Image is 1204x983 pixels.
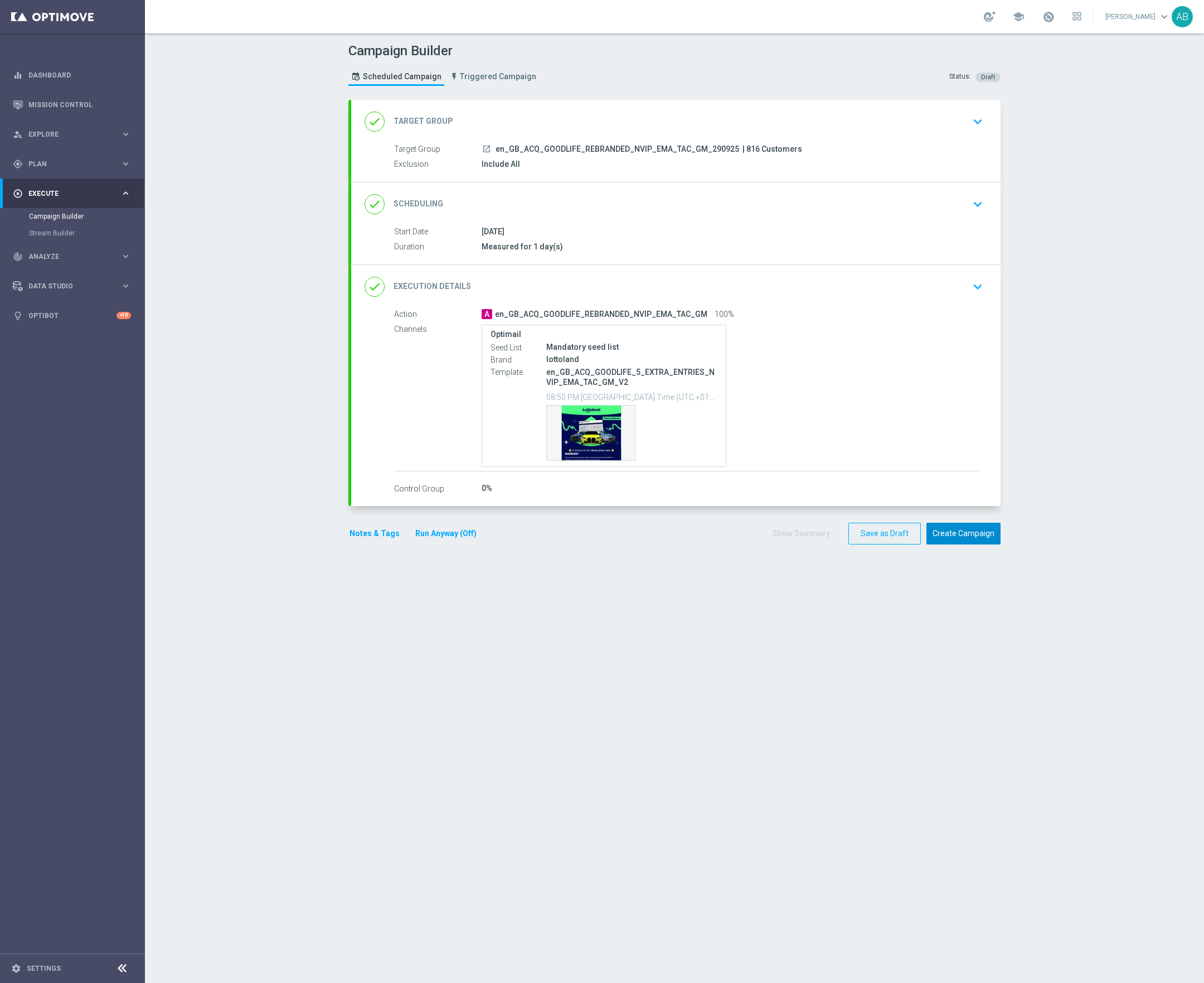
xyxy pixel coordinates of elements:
i: launch [482,144,491,153]
span: Draft [981,74,995,81]
a: Stream Builder [29,229,116,238]
div: Measured for 1 day(s) [482,241,979,252]
i: settings [11,963,21,974]
i: done [365,277,385,297]
a: Optibot [28,301,116,330]
button: keyboard_arrow_down [968,111,987,132]
i: keyboard_arrow_down [969,113,986,130]
span: Data Studio [28,283,120,290]
h2: Target Group [394,116,453,127]
h2: Execution Details [394,281,471,292]
div: Status: [949,72,971,82]
button: lightbulb Optibot +10 [12,311,132,320]
div: AB [1172,6,1193,27]
i: done [365,112,385,132]
div: 0% [482,483,979,494]
span: Scheduled Campaign [363,72,441,81]
span: Explore [28,131,120,138]
div: Execute [13,189,120,199]
div: Dashboard [13,60,131,90]
div: Include All [482,158,979,170]
button: keyboard_arrow_down [968,276,987,297]
i: keyboard_arrow_right [120,281,131,291]
i: keyboard_arrow_down [969,196,986,213]
div: Campaign Builder [29,208,144,225]
button: play_circle_outline Execute keyboard_arrow_right [12,189,132,198]
button: Run Anyway (Off) [414,527,478,541]
span: Plan [28,161,120,167]
div: lottoland [546,354,717,365]
i: equalizer [13,70,23,80]
button: person_search Explore keyboard_arrow_right [12,130,132,139]
a: Settings [27,965,61,972]
span: keyboard_arrow_down [1158,11,1171,23]
button: Create Campaign [926,523,1001,544]
span: en_GB_ACQ_GOODLIFE_REBRANDED_NVIP_EMA_TAC_GM [495,310,707,320]
a: Dashboard [28,60,131,90]
span: Execute [28,190,120,197]
div: Mission Control [12,100,132,109]
button: track_changes Analyze keyboard_arrow_right [12,252,132,261]
div: done Execution Details keyboard_arrow_down [365,276,987,297]
button: equalizer Dashboard [12,71,132,80]
label: Target Group [394,144,482,155]
i: person_search [13,129,23,139]
div: Mission Control [13,90,131,119]
span: | 816 Customers [742,144,802,155]
a: Scheduled Campaign [348,68,444,86]
i: lightbulb [13,311,23,321]
span: en_GB_ACQ_GOODLIFE_REBRANDED_NVIP_EMA_TAC_GM_290925 [496,144,739,155]
div: Plan [13,159,120,169]
button: Notes & Tags [348,527,401,541]
i: keyboard_arrow_down [969,278,986,295]
a: Campaign Builder [29,212,116,221]
div: done Scheduling keyboard_arrow_down [365,194,987,215]
a: Triggered Campaign [447,68,539,86]
colored-tag: Draft [975,72,1001,81]
a: Mission Control [28,90,131,119]
button: Data Studio keyboard_arrow_right [12,282,132,291]
label: Action [394,310,482,320]
div: Stream Builder [29,225,144,242]
label: Template [491,367,546,377]
i: keyboard_arrow_right [120,158,131,169]
h1: Campaign Builder [348,43,542,59]
div: [DATE] [482,226,979,237]
div: Optibot [13,301,131,330]
div: Explore [13,129,120,139]
span: A [482,309,492,319]
h2: Scheduling [394,199,443,209]
div: done Target Group keyboard_arrow_down [365,111,987,132]
button: keyboard_arrow_down [968,194,987,215]
a: [PERSON_NAME]keyboard_arrow_down [1104,8,1172,25]
i: gps_fixed [13,159,23,169]
i: keyboard_arrow_right [120,188,131,199]
i: done [365,194,385,214]
label: Duration [394,242,482,252]
p: en_GB_ACQ_GOODLIFE_5_EXTRA_ENTRIES_NVIP_EMA_TAC_GM_V2 [546,367,717,387]
label: Exclusion [394,160,482,170]
button: Save as Draft [848,523,921,544]
div: Mandatory seed list [546,341,717,353]
button: gps_fixed Plan keyboard_arrow_right [12,160,132,168]
label: Brand [491,355,546,365]
label: Control Group [394,484,482,494]
p: 08:50 PM [GEOGRAPHIC_DATA] Time (UTC +01:00) [546,391,717,402]
span: 100% [715,310,734,320]
label: Start Date [394,227,482,237]
i: keyboard_arrow_right [120,129,131,139]
span: Triggered Campaign [460,72,536,81]
i: track_changes [13,252,23,262]
label: Channels [394,325,482,335]
div: Data Studio [13,281,120,291]
i: keyboard_arrow_right [120,251,131,262]
label: Optimail [491,330,717,339]
span: Analyze [28,253,120,260]
div: +10 [116,312,131,319]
